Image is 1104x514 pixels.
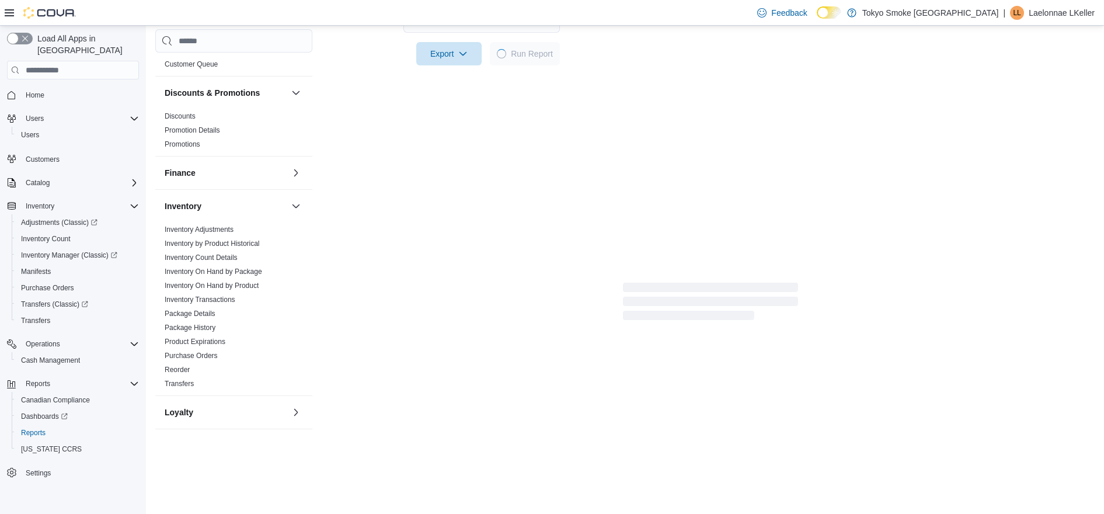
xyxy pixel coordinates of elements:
button: Reports [21,377,55,391]
span: Washington CCRS [16,442,139,456]
span: Dashboards [21,412,68,421]
span: Users [26,114,44,123]
a: Inventory Transactions [165,296,235,304]
span: Inventory Manager (Classic) [16,248,139,262]
button: Inventory [289,199,303,213]
button: Home [2,86,144,103]
span: Transfers [21,316,50,325]
span: Customer Queue [165,60,218,69]
a: Promotion Details [165,126,220,134]
p: | [1003,6,1005,20]
span: Inventory Manager (Classic) [21,251,117,260]
button: Inventory [2,198,144,214]
a: Inventory On Hand by Package [165,268,262,276]
a: Manifests [16,265,55,279]
button: Cash Management [12,352,144,369]
span: Users [21,112,139,126]
span: Reports [26,379,50,388]
span: Users [16,128,139,142]
span: Inventory Count [21,234,71,244]
a: Purchase Orders [165,352,218,360]
div: Discounts & Promotions [155,109,312,156]
span: Customers [26,155,60,164]
span: Adjustments (Classic) [21,218,97,227]
a: Reports [16,426,50,440]
button: Operations [21,337,65,351]
span: Load All Apps in [GEOGRAPHIC_DATA] [33,33,139,56]
a: Inventory by Product Historical [165,239,260,248]
span: Operations [26,339,60,349]
span: Loading [497,49,506,58]
a: Cash Management [16,353,85,367]
a: Customer Queue [165,60,218,68]
span: Cash Management [16,353,139,367]
button: Users [2,110,144,127]
a: Inventory Manager (Classic) [16,248,122,262]
a: Dashboards [16,409,72,423]
span: Loading [623,285,798,322]
button: Manifests [12,263,144,280]
a: Purchase Orders [16,281,79,295]
a: Inventory Count Details [165,253,238,262]
span: Settings [26,468,51,478]
a: Inventory Count [16,232,75,246]
button: Catalog [2,175,144,191]
button: [US_STATE] CCRS [12,441,144,457]
span: Transfers [16,314,139,328]
a: Transfers [165,380,194,388]
span: Customers [21,151,139,166]
p: Tokyo Smoke [GEOGRAPHIC_DATA] [862,6,999,20]
button: Inventory [21,199,59,213]
span: Dashboards [16,409,139,423]
a: Promotions [165,140,200,148]
button: Transfers [12,312,144,329]
button: Loyalty [289,405,303,419]
span: Home [26,91,44,100]
span: Package Details [165,309,215,318]
a: Inventory Manager (Classic) [12,247,144,263]
h3: Finance [165,167,196,179]
span: Inventory [21,199,139,213]
a: Inventory Adjustments [165,225,234,234]
a: Feedback [753,1,812,25]
span: Transfers (Classic) [21,300,88,309]
button: Discounts & Promotions [289,86,303,100]
button: Inventory Count [12,231,144,247]
a: Home [21,88,49,102]
button: Users [21,112,48,126]
span: LL [1013,6,1021,20]
span: Purchase Orders [21,283,74,293]
span: Manifests [21,267,51,276]
span: Canadian Compliance [16,393,139,407]
button: Reports [12,425,144,441]
div: Inventory [155,223,312,395]
button: Operations [2,336,144,352]
span: Manifests [16,265,139,279]
div: Laelonnae LKeller [1010,6,1024,20]
h3: Inventory [165,200,201,212]
span: Feedback [771,7,807,19]
input: Dark Mode [817,6,841,19]
div: Customer [155,57,312,76]
span: Inventory [26,202,54,211]
span: Users [21,130,39,140]
button: Purchase Orders [12,280,144,296]
a: Discounts [165,112,196,120]
span: Settings [21,466,139,480]
button: Loyalty [165,407,287,418]
span: Promotions [165,140,200,149]
p: Laelonnae LKeller [1029,6,1095,20]
span: Product Expirations [165,337,225,346]
button: Catalog [21,176,54,190]
span: Inventory On Hand by Product [165,281,259,290]
span: Transfers (Classic) [16,297,139,311]
a: Adjustments (Classic) [16,216,102,230]
img: Cova [23,7,76,19]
